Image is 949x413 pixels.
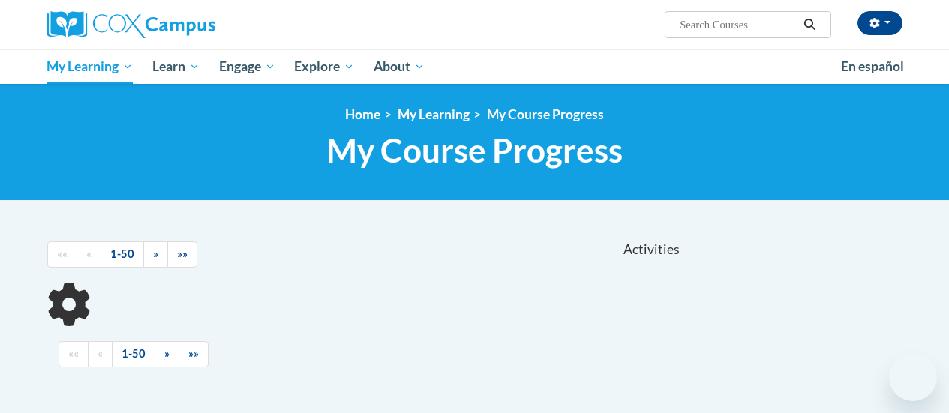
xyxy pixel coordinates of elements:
[364,49,434,84] a: About
[857,11,902,35] button: Account Settings
[398,106,470,122] a: My Learning
[841,58,904,74] span: En español
[47,11,317,38] a: Cox Campus
[155,341,179,367] a: Next
[57,247,68,260] span: ««
[38,49,143,84] a: My Learning
[374,58,425,76] span: About
[294,58,354,76] span: Explore
[101,241,144,268] a: 1-50
[98,347,103,360] span: «
[59,341,89,367] a: Begining
[889,353,937,401] iframe: Button to launch messaging window
[167,241,197,268] a: End
[77,241,101,268] a: Previous
[143,49,209,84] a: Learn
[86,247,92,260] span: «
[219,58,275,76] span: Engage
[831,51,914,82] a: En español
[68,347,79,360] span: ««
[88,341,113,367] a: Previous
[678,16,798,34] input: Search Courses
[623,241,680,258] span: Activities
[153,247,158,260] span: »
[177,247,188,260] span: »»
[326,130,623,170] span: My Course Progress
[345,106,380,122] a: Home
[209,49,285,84] a: Engage
[487,106,604,122] a: My Course Progress
[47,241,77,268] a: Begining
[188,347,199,360] span: »»
[179,341,209,367] a: End
[36,49,914,84] div: Main menu
[112,341,155,367] a: 1-50
[798,16,821,34] button: Search
[152,58,200,76] span: Learn
[47,11,215,38] img: Cox Campus
[143,241,168,268] a: Next
[47,58,133,76] span: My Learning
[164,347,170,360] span: »
[284,49,364,84] a: Explore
